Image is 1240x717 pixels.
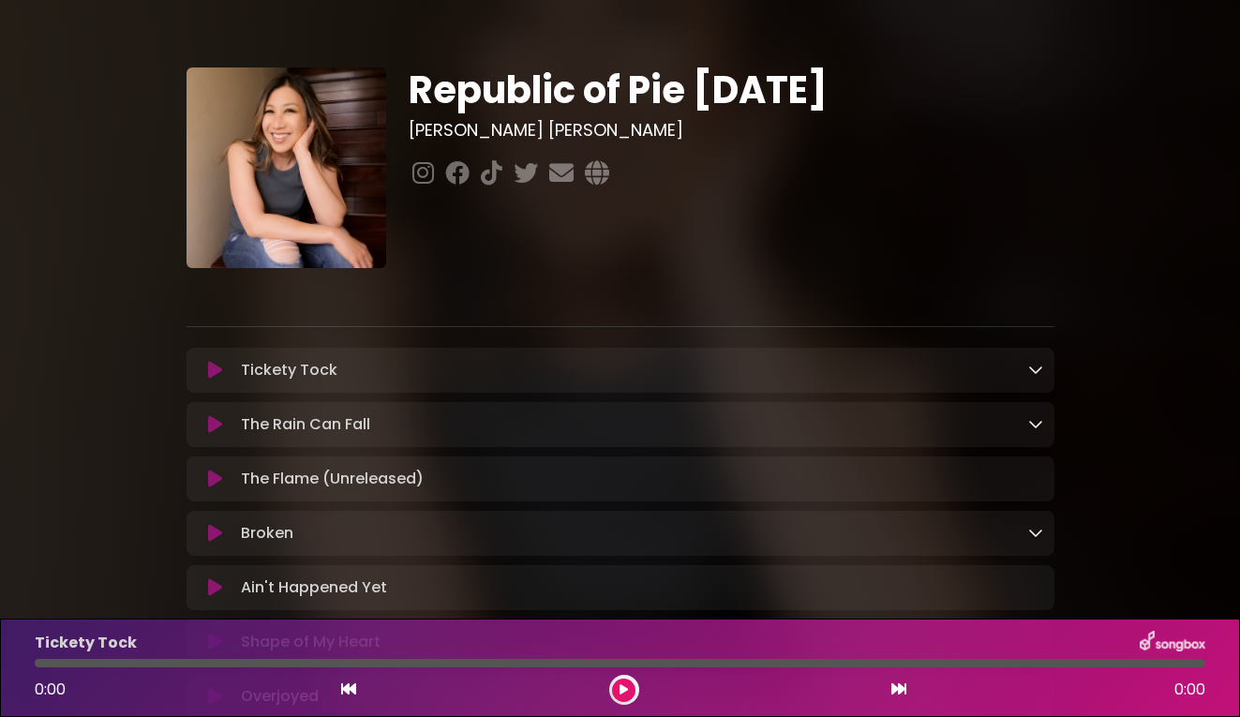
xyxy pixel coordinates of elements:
[409,120,1054,141] h3: [PERSON_NAME] [PERSON_NAME]
[241,359,337,381] p: Tickety Tock
[409,67,1054,112] h1: Republic of Pie [DATE]
[187,67,387,268] img: evpWN1MNTAC1lWmJaU8g
[241,468,424,490] p: The Flame (Unreleased)
[35,679,66,700] span: 0:00
[1140,631,1205,655] img: songbox-logo-white.png
[35,632,137,654] p: Tickety Tock
[241,413,370,436] p: The Rain Can Fall
[1174,679,1205,701] span: 0:00
[241,522,293,545] p: Broken
[241,576,387,599] p: Ain't Happened Yet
